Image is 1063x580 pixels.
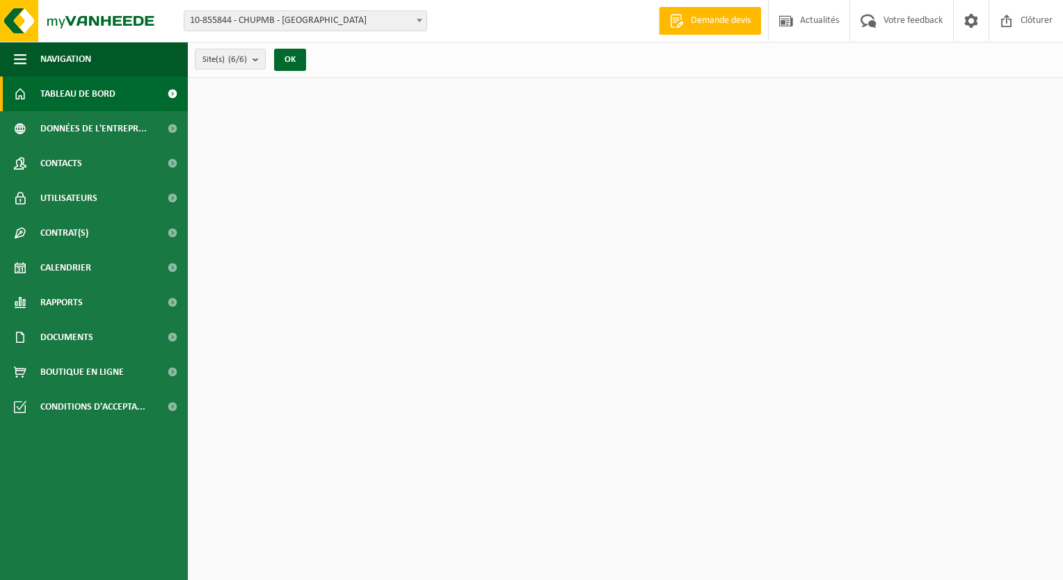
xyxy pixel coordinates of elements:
[687,14,754,28] span: Demande devis
[659,7,761,35] a: Demande devis
[202,49,247,70] span: Site(s)
[40,181,97,216] span: Utilisateurs
[40,320,93,355] span: Documents
[40,146,82,181] span: Contacts
[274,49,306,71] button: OK
[184,11,426,31] span: 10-855844 - CHUPMB - MONS
[40,76,115,111] span: Tableau de bord
[195,49,266,70] button: Site(s)(6/6)
[40,250,91,285] span: Calendrier
[40,216,88,250] span: Contrat(s)
[184,10,427,31] span: 10-855844 - CHUPMB - MONS
[40,42,91,76] span: Navigation
[40,355,124,389] span: Boutique en ligne
[228,55,247,64] count: (6/6)
[40,111,147,146] span: Données de l'entrepr...
[40,285,83,320] span: Rapports
[40,389,145,424] span: Conditions d'accepta...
